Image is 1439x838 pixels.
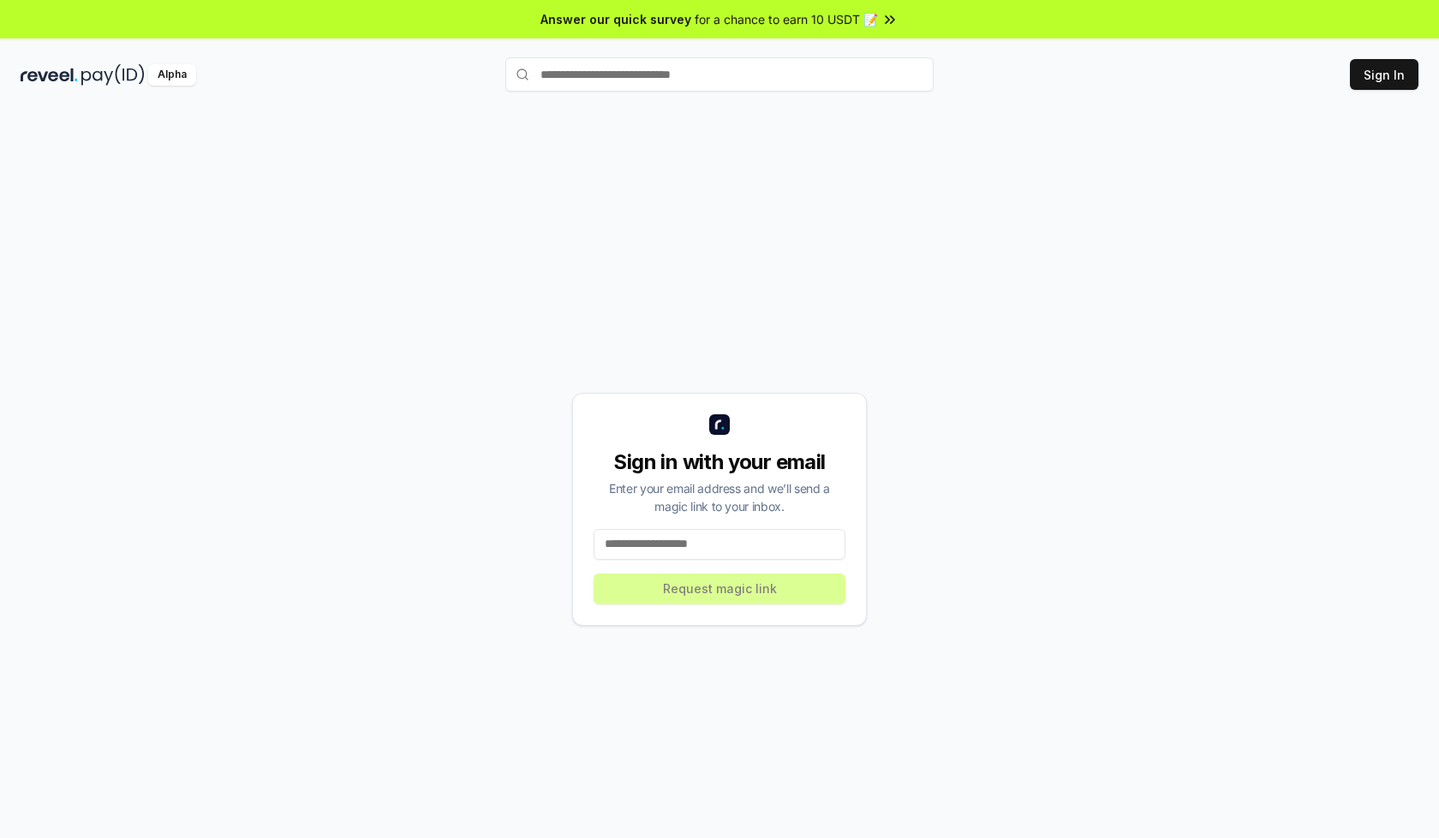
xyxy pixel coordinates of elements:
[594,479,845,515] div: Enter your email address and we’ll send a magic link to your inbox.
[540,10,691,28] span: Answer our quick survey
[1350,59,1418,90] button: Sign In
[594,449,845,476] div: Sign in with your email
[148,64,196,86] div: Alpha
[81,64,145,86] img: pay_id
[21,64,78,86] img: reveel_dark
[695,10,878,28] span: for a chance to earn 10 USDT 📝
[709,414,730,435] img: logo_small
